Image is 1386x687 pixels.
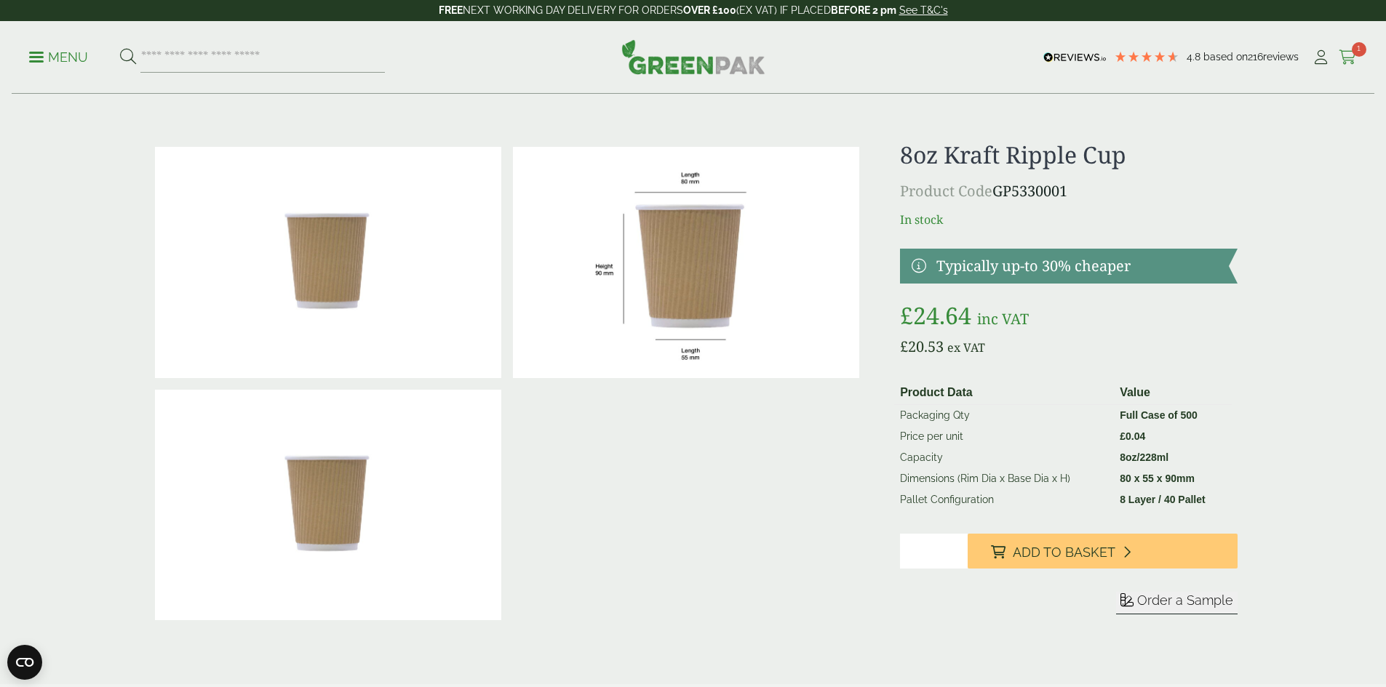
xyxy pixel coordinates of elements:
span: £ [900,300,913,331]
strong: 8oz/228ml [1120,451,1168,463]
p: In stock [900,211,1237,228]
span: Based on [1203,51,1248,63]
img: 8oz Kraft Ripple Cup 0 [155,147,501,378]
strong: 80 x 55 x 90mm [1120,473,1195,484]
bdi: 24.64 [900,300,971,331]
span: ex VAT [947,340,985,355]
span: reviews [1263,51,1299,63]
td: Capacity [894,447,1114,468]
h1: 8oz Kraft Ripple Cup [900,141,1237,169]
span: £ [1120,430,1126,442]
img: GreenPak Supplies [621,39,765,74]
span: 4.8 [1187,51,1203,63]
a: Menu [29,49,88,63]
div: 4.79 Stars [1114,50,1179,63]
button: Open CMP widget [7,645,42,680]
td: Pallet Configuration [894,489,1114,510]
bdi: 20.53 [900,337,944,356]
bdi: 0.04 [1120,430,1145,442]
i: Cart [1339,50,1357,65]
img: REVIEWS.io [1043,52,1107,63]
span: Order a Sample [1137,592,1233,608]
span: Add to Basket [1013,545,1115,561]
strong: FREE [439,4,463,16]
p: Menu [29,49,88,66]
strong: 8 Layer / 40 Pallet [1120,494,1206,505]
strong: OVER £100 [683,4,736,16]
th: Product Data [894,381,1114,405]
button: Order a Sample [1116,592,1238,614]
th: Value [1114,381,1231,405]
i: My Account [1312,50,1330,65]
p: GP5330001 [900,180,1237,202]
span: 1 [1352,42,1366,57]
button: Add to Basket [968,534,1238,569]
strong: BEFORE 2 pm [831,4,896,16]
img: RippleCup_8oz [513,147,859,378]
a: 1 [1339,47,1357,68]
td: Price per unit [894,426,1114,447]
span: £ [900,337,908,356]
span: Product Code [900,181,992,201]
strong: Full Case of 500 [1120,409,1198,421]
a: See T&C's [899,4,948,16]
span: 216 [1248,51,1263,63]
td: Packaging Qty [894,405,1114,427]
img: 8oz Kraft Ripple Cup Full Case Of 0 [155,390,501,621]
span: inc VAT [977,309,1029,329]
td: Dimensions (Rim Dia x Base Dia x H) [894,468,1114,489]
